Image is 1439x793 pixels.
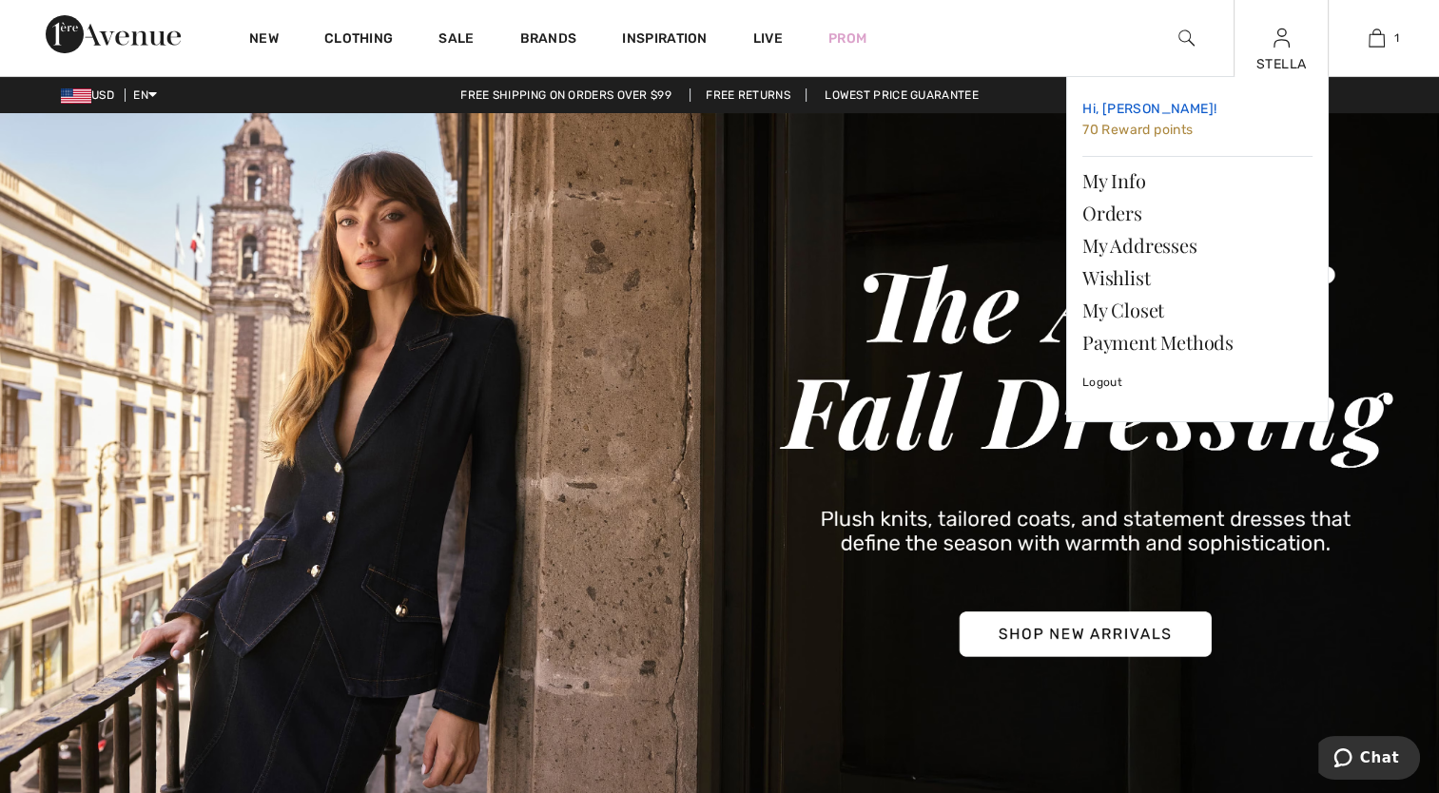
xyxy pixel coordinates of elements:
[249,30,279,50] a: New
[1082,92,1313,148] a: Hi, [PERSON_NAME]! 70 Reward points
[445,88,687,102] a: Free shipping on orders over $99
[1330,27,1423,49] a: 1
[438,30,474,50] a: Sale
[1082,164,1313,197] a: My Info
[1235,54,1328,74] div: STELLA
[809,88,994,102] a: Lowest Price Guarantee
[1394,29,1399,47] span: 1
[1082,197,1313,229] a: Orders
[1082,261,1313,294] a: Wishlist
[61,88,122,102] span: USD
[520,30,577,50] a: Brands
[1274,29,1290,47] a: Sign In
[1369,27,1385,49] img: My Bag
[133,88,157,102] span: EN
[690,88,807,102] a: Free Returns
[1082,122,1193,138] span: 70 Reward points
[622,30,707,50] span: Inspiration
[1318,736,1420,783] iframe: Opens a widget where you can chat to one of our agents
[324,30,393,50] a: Clothing
[46,15,181,53] img: 1ère Avenue
[1178,27,1195,49] img: search the website
[61,88,91,104] img: US Dollar
[1082,358,1313,406] a: Logout
[753,29,783,48] a: Live
[1274,27,1290,49] img: My Info
[828,29,866,48] a: Prom
[1082,326,1313,358] a: Payment Methods
[1082,229,1313,261] a: My Addresses
[1082,101,1216,117] span: Hi, [PERSON_NAME]!
[1082,294,1313,326] a: My Closet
